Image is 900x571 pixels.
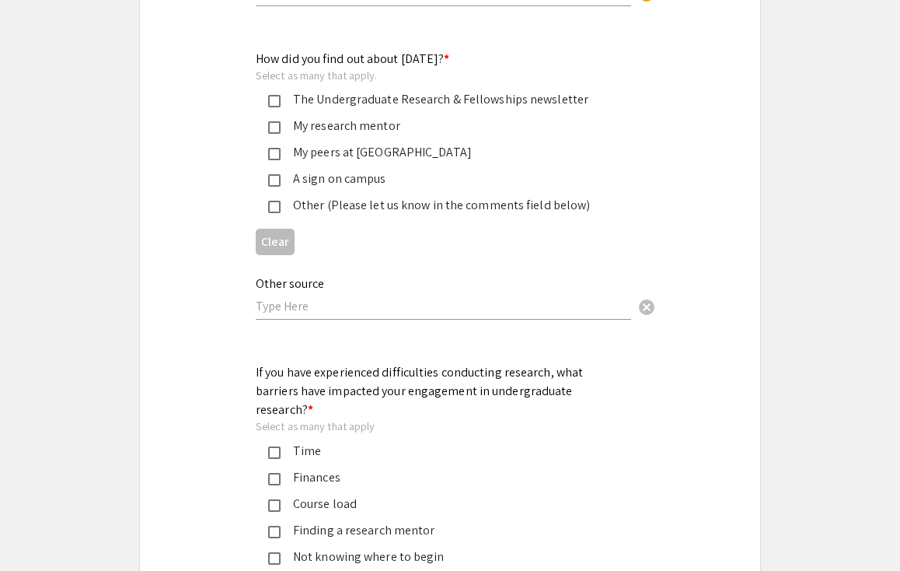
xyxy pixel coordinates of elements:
[281,442,607,461] div: Time
[281,495,607,513] div: Course load
[281,117,607,135] div: My research mentor
[281,143,607,162] div: My peers at [GEOGRAPHIC_DATA]
[12,501,66,559] iframe: Chat
[281,468,607,487] div: Finances
[256,364,583,418] mat-label: If you have experienced difficulties conducting research, what barriers have impacted your engage...
[281,196,607,215] div: Other (Please let us know in the comments field below)
[256,298,631,314] input: Type Here
[281,90,607,109] div: The Undergraduate Research & Fellowships newsletter
[281,170,607,188] div: A sign on campus
[281,521,607,540] div: Finding a research mentor
[256,68,619,82] div: Select as many that apply.
[256,419,619,433] div: Select as many that apply
[256,229,295,254] button: Clear
[637,298,656,317] span: cancel
[281,548,607,566] div: Not knowing where to begin
[256,275,324,292] mat-label: Other source
[256,51,450,67] mat-label: How did you find out about [DATE]?
[631,291,662,322] button: Clear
